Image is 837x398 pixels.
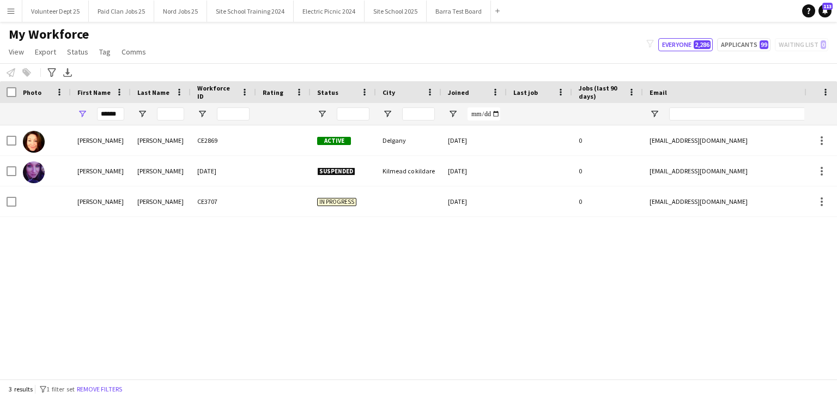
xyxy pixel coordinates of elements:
[365,1,427,22] button: Site School 2025
[191,156,256,186] div: [DATE]
[572,156,643,186] div: 0
[131,186,191,216] div: [PERSON_NAME]
[99,47,111,57] span: Tag
[383,109,392,119] button: Open Filter Menu
[197,109,207,119] button: Open Filter Menu
[294,1,365,22] button: Electric Picnic 2024
[9,26,89,43] span: My Workforce
[822,3,833,10] span: 113
[89,1,154,22] button: Paid Clan Jobs 25
[157,107,184,120] input: Last Name Filter Input
[77,109,87,119] button: Open Filter Menu
[217,107,250,120] input: Workforce ID Filter Input
[71,156,131,186] div: [PERSON_NAME]
[23,131,45,153] img: Edwina Beirne
[448,109,458,119] button: Open Filter Menu
[197,84,236,100] span: Workforce ID
[61,66,74,79] app-action-btn: Export XLSX
[4,45,28,59] a: View
[427,1,491,22] button: Barra Test Board
[650,88,667,97] span: Email
[650,109,659,119] button: Open Filter Menu
[117,45,150,59] a: Comms
[97,107,124,120] input: First Name Filter Input
[376,125,441,155] div: Delgany
[191,125,256,155] div: CE2869
[376,156,441,186] div: Kilmead co kildare
[658,38,713,51] button: Everyone2,286
[441,156,507,186] div: [DATE]
[95,45,115,59] a: Tag
[45,66,58,79] app-action-btn: Advanced filters
[71,125,131,155] div: [PERSON_NAME]
[63,45,93,59] a: Status
[35,47,56,57] span: Export
[579,84,623,100] span: Jobs (last 90 days)
[694,40,711,49] span: 2,286
[383,88,395,97] span: City
[77,88,111,97] span: First Name
[572,125,643,155] div: 0
[337,107,369,120] input: Status Filter Input
[131,125,191,155] div: [PERSON_NAME]
[23,161,45,183] img: Edwina Bradley
[818,4,832,17] a: 113
[75,383,124,395] button: Remove filters
[46,385,75,393] span: 1 filter set
[137,88,169,97] span: Last Name
[468,107,500,120] input: Joined Filter Input
[137,109,147,119] button: Open Filter Menu
[317,88,338,97] span: Status
[717,38,771,51] button: Applicants99
[448,88,469,97] span: Joined
[317,109,327,119] button: Open Filter Menu
[441,186,507,216] div: [DATE]
[513,88,538,97] span: Last job
[71,186,131,216] div: [PERSON_NAME]
[317,198,356,206] span: In progress
[572,186,643,216] div: 0
[31,45,60,59] a: Export
[23,88,41,97] span: Photo
[263,88,283,97] span: Rating
[441,125,507,155] div: [DATE]
[131,156,191,186] div: [PERSON_NAME]
[317,137,351,145] span: Active
[760,40,768,49] span: 99
[154,1,207,22] button: Nord Jobs 25
[9,47,24,57] span: View
[191,186,256,216] div: CE3707
[67,47,88,57] span: Status
[317,167,355,176] span: Suspended
[22,1,89,22] button: Volunteer Dept 25
[122,47,146,57] span: Comms
[402,107,435,120] input: City Filter Input
[207,1,294,22] button: Site School Training 2024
